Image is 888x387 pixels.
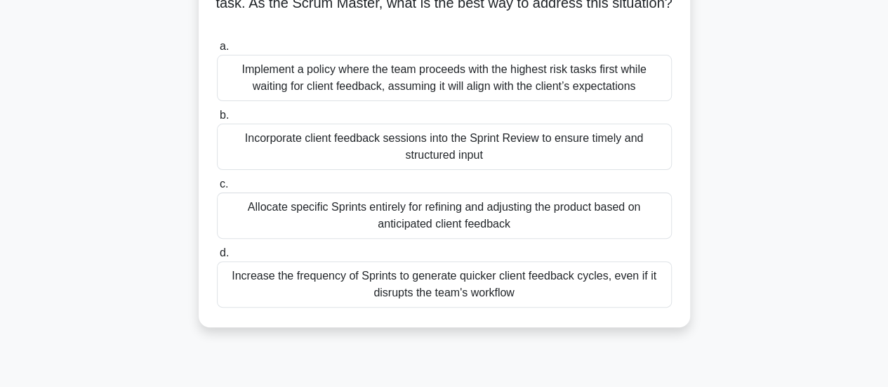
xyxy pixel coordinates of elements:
[220,40,229,52] span: a.
[220,109,229,121] span: b.
[217,124,672,170] div: Incorporate client feedback sessions into the Sprint Review to ensure timely and structured input
[217,192,672,239] div: Allocate specific Sprints entirely for refining and adjusting the product based on anticipated cl...
[217,55,672,101] div: Implement a policy where the team proceeds with the highest risk tasks first while waiting for cl...
[220,178,228,190] span: c.
[217,261,672,308] div: Increase the frequency of Sprints to generate quicker client feedback cycles, even if it disrupts...
[220,247,229,258] span: d.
